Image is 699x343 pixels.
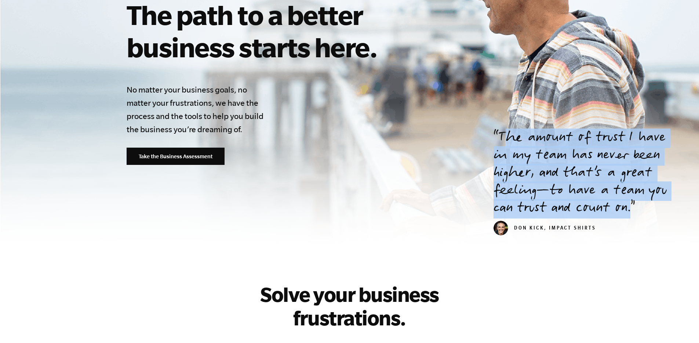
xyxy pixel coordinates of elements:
[494,130,681,218] p: The amount of trust I have in my team has never been higher, and that’s a great feeling—to have a...
[232,282,467,329] h2: Solve your business frustrations.
[127,148,225,165] a: Take the Business Assessment
[494,221,508,235] img: don_kick_head_small
[127,83,267,136] h4: No matter your business goals, no matter your frustrations, we have the process and the tools to ...
[494,226,596,232] cite: Don Kick, Impact Shirts
[662,308,699,343] iframe: Chat Widget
